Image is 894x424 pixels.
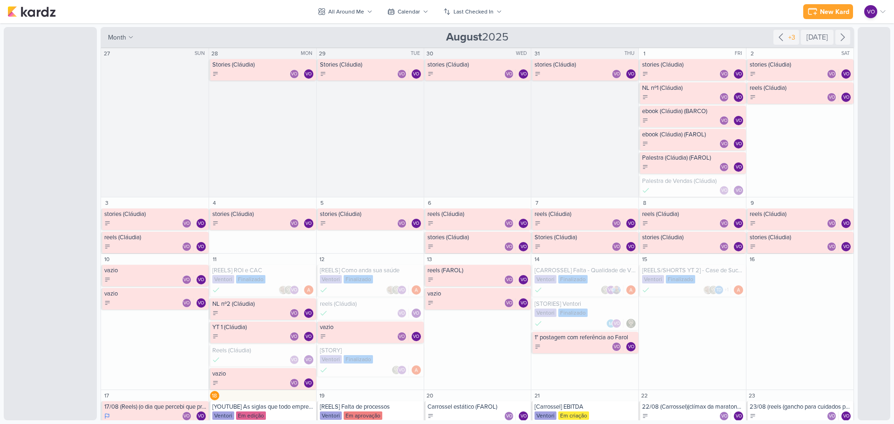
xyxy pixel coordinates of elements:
[601,285,623,295] div: Collaborators: Leviê Agência de Marketing Digital, Ventori Oficial, Guilherme Savio
[719,93,729,102] div: Ventori Oficial
[399,288,405,293] p: VO
[750,220,756,227] div: To Do
[304,69,313,79] div: Assignee: Ventori Oficial
[304,219,313,228] div: Assignee: Ventori Oficial
[519,69,528,79] div: Ventori Oficial
[721,245,727,249] p: VO
[734,139,743,148] div: Ventori Oficial
[612,242,621,251] div: Ventori Oficial
[504,69,514,79] div: Ventori Oficial
[196,275,206,284] div: Ventori Oficial
[614,72,620,77] p: VO
[425,198,434,208] div: 6
[104,220,111,227] div: To Do
[210,49,219,58] div: 28
[532,198,542,208] div: 7
[318,198,327,208] div: 5
[736,142,742,147] p: VO
[747,255,757,264] div: 16
[642,84,744,92] div: NL nº1 (Cláudia)
[532,255,542,264] div: 14
[606,285,616,295] div: Ventori Oficial
[734,285,743,295] div: Assignee: Amanda ARAUJO
[212,71,219,77] div: To Do
[397,219,409,228] div: Collaborators: Ventori Oficial
[827,219,836,228] div: Ventori Oficial
[104,234,207,241] div: reels (Cláudia)
[626,285,636,295] img: Amanda ARAUJO
[827,93,839,102] div: Collaborators: Ventori Oficial
[642,154,744,162] div: Palestra (Cláudia) (FAROL)
[719,69,729,79] div: Ventori Oficial
[519,242,528,251] div: Ventori Oficial
[291,72,297,77] p: VO
[721,72,727,77] p: VO
[504,69,516,79] div: Collaborators: Ventori Oficial
[427,267,529,274] div: reels (FAROL)
[721,165,727,170] p: VO
[841,69,851,79] div: Ventori Oficial
[843,95,849,100] p: VO
[519,275,528,284] div: Assignee: Ventori Oficial
[626,242,636,251] div: Assignee: Ventori Oficial
[196,298,206,308] div: Ventori Oficial
[734,219,743,228] div: Assignee: Ventori Oficial
[535,275,556,283] div: Ventori
[736,165,742,170] p: VO
[642,108,744,115] div: ebook (Cláudia) (BARCO)
[841,242,851,251] div: Ventori Oficial
[864,5,877,18] div: Ventori Oficial
[735,50,745,57] div: FRI
[183,245,190,249] p: VO
[843,222,849,226] p: VO
[412,285,421,295] div: Assignee: Amanda ARAUJO
[719,69,731,79] div: Collaborators: Ventori Oficial
[318,255,327,264] div: 12
[7,6,56,17] img: kardz.app
[535,243,541,250] div: To Do
[736,119,742,123] p: VO
[212,220,219,227] div: To Do
[183,222,190,226] p: VO
[102,198,111,208] div: 3
[212,275,234,283] div: Ventori
[535,220,541,227] div: To Do
[318,49,327,58] div: 29
[506,222,512,226] p: VO
[506,72,512,77] p: VO
[750,210,852,218] div: reels (Cláudia)
[841,93,851,102] div: Assignee: Ventori Oficial
[736,222,742,226] p: VO
[614,222,620,226] p: VO
[626,219,636,228] div: Ventori Oficial
[397,69,409,79] div: Collaborators: Ventori Oficial
[399,72,405,77] p: VO
[519,275,528,284] div: Ventori Oficial
[716,288,722,293] p: Td
[820,7,849,17] div: New Kard
[642,71,649,77] div: To Do
[642,94,649,101] div: To Do
[521,72,527,77] p: VO
[719,162,731,172] div: Collaborators: Ventori Oficial
[719,242,731,251] div: Collaborators: Ventori Oficial
[535,210,637,218] div: reels (Cláudia)
[427,234,529,241] div: stories (Cláudia)
[736,245,742,249] p: VO
[195,50,208,57] div: SUN
[304,69,313,79] div: Ventori Oficial
[104,243,111,250] div: To Do
[397,285,406,295] div: Ventori Oficial
[278,285,301,295] div: Collaborators: Sarah Violante, Leviê Agência de Marketing Digital, Ventori Oficial
[104,276,111,283] div: To Do
[210,255,219,264] div: 11
[198,278,204,283] p: VO
[719,116,729,125] div: Ventori Oficial
[642,117,649,124] div: To Do
[642,220,649,227] div: To Do
[182,219,191,228] div: Ventori Oficial
[827,69,836,79] div: Ventori Oficial
[642,275,664,283] div: Ventori
[504,298,516,308] div: Collaborators: Ventori Oficial
[446,30,482,44] strong: August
